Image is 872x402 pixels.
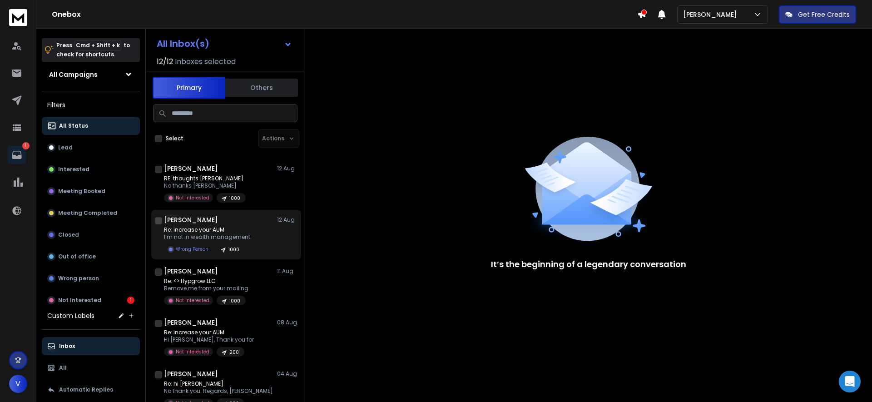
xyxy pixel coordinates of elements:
[47,311,94,320] h3: Custom Labels
[277,216,297,223] p: 12 Aug
[157,39,209,48] h1: All Inbox(s)
[58,275,99,282] p: Wrong person
[9,375,27,393] button: V
[59,386,113,393] p: Automatic Replies
[74,40,121,50] span: Cmd + Shift + k
[42,269,140,288] button: Wrong person
[42,337,140,355] button: Inbox
[176,194,209,201] p: Not Interested
[176,246,208,253] p: Wrong Person
[58,253,96,260] p: Out of office
[164,175,246,182] p: RE: thoughts [PERSON_NAME]
[779,5,856,24] button: Get Free Credits
[42,291,140,309] button: Not Interested1
[42,381,140,399] button: Automatic Replies
[175,56,236,67] h3: Inboxes selected
[58,188,105,195] p: Meeting Booked
[176,297,209,304] p: Not Interested
[277,165,297,172] p: 12 Aug
[59,122,88,129] p: All Status
[9,9,27,26] img: logo
[164,369,218,378] h1: [PERSON_NAME]
[164,285,248,292] p: Remove me from your mailing
[58,209,117,217] p: Meeting Completed
[491,258,686,271] p: It’s the beginning of a legendary conversation
[153,77,225,99] button: Primary
[157,56,173,67] span: 12 / 12
[59,364,67,372] p: All
[59,342,75,350] p: Inbox
[229,195,240,202] p: 1000
[42,117,140,135] button: All Status
[22,142,30,149] p: 1
[176,348,209,355] p: Not Interested
[164,226,252,233] p: Re: increase your AUM
[49,70,98,79] h1: All Campaigns
[42,160,140,179] button: Interested
[42,139,140,157] button: Lead
[58,166,89,173] p: Interested
[164,336,254,343] p: Hi [PERSON_NAME], Thank you for
[164,278,248,285] p: Re: <> Hypgrow LLC
[277,319,297,326] p: 08 Aug
[52,9,637,20] h1: Onebox
[42,99,140,111] h3: Filters
[58,297,101,304] p: Not Interested
[42,204,140,222] button: Meeting Completed
[127,297,134,304] div: 1
[42,65,140,84] button: All Campaigns
[164,267,218,276] h1: [PERSON_NAME]
[166,135,183,142] label: Select
[42,359,140,377] button: All
[42,248,140,266] button: Out of office
[149,35,299,53] button: All Inbox(s)
[58,231,79,238] p: Closed
[164,380,273,387] p: Re: hi [PERSON_NAME]
[8,146,26,164] a: 1
[228,246,239,253] p: 1000
[164,318,218,327] h1: [PERSON_NAME]
[164,182,246,189] p: No thanks [PERSON_NAME]
[42,226,140,244] button: Closed
[225,78,298,98] button: Others
[164,329,254,336] p: Re: increase your AUM
[164,387,273,395] p: No thank you. Regards, [PERSON_NAME]
[56,41,130,59] p: Press to check for shortcuts.
[58,144,73,151] p: Lead
[683,10,741,19] p: [PERSON_NAME]
[798,10,850,19] p: Get Free Credits
[277,268,297,275] p: 11 Aug
[839,371,861,392] div: Open Intercom Messenger
[229,349,239,356] p: 200
[229,298,240,304] p: 1000
[42,182,140,200] button: Meeting Booked
[277,370,297,377] p: 04 Aug
[164,233,252,241] p: I’m not in wealth management.
[164,164,218,173] h1: [PERSON_NAME]
[164,215,218,224] h1: [PERSON_NAME]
